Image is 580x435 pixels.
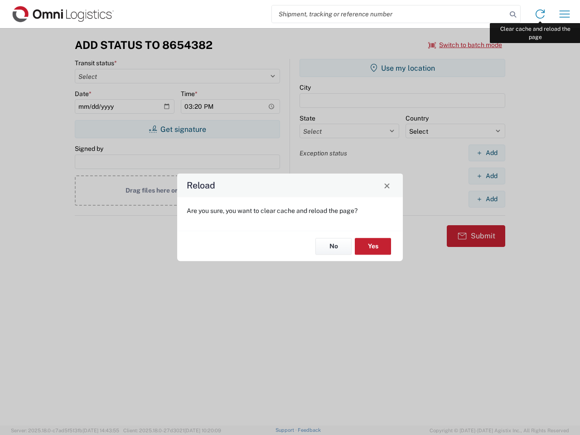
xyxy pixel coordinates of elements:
button: No [315,238,352,255]
input: Shipment, tracking or reference number [272,5,507,23]
h4: Reload [187,179,215,192]
p: Are you sure, you want to clear cache and reload the page? [187,207,393,215]
button: Close [381,179,393,192]
button: Yes [355,238,391,255]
